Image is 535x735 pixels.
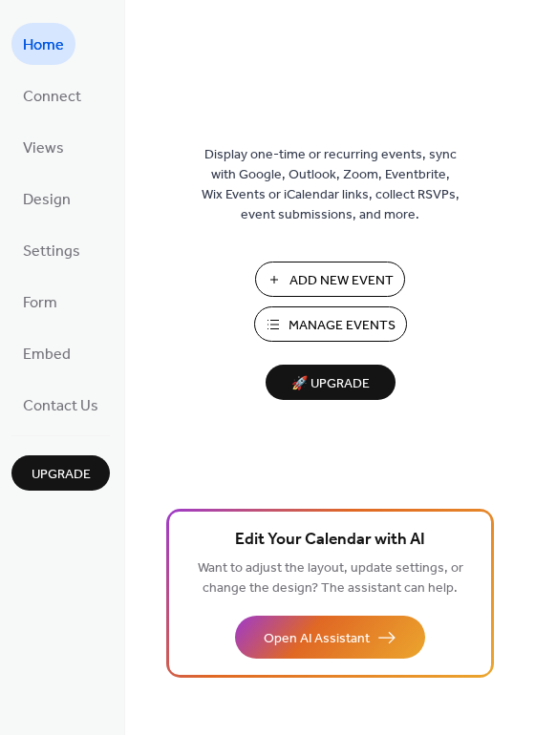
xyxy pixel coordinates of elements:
a: Home [11,23,75,65]
a: Design [11,178,82,220]
span: Upgrade [32,465,91,485]
span: Views [23,134,64,164]
span: Want to adjust the layout, update settings, or change the design? The assistant can help. [198,556,463,601]
span: Embed [23,340,71,370]
span: 🚀 Upgrade [277,371,384,397]
span: Design [23,185,71,216]
span: Form [23,288,57,319]
button: Upgrade [11,455,110,491]
a: Views [11,126,75,168]
a: Connect [11,74,93,116]
a: Embed [11,332,82,374]
span: Home [23,31,64,61]
span: Edit Your Calendar with AI [235,527,425,554]
button: Add New Event [255,262,405,297]
span: Settings [23,237,80,267]
span: Display one-time or recurring events, sync with Google, Outlook, Zoom, Eventbrite, Wix Events or ... [202,145,460,225]
span: Contact Us [23,391,98,422]
button: 🚀 Upgrade [266,365,396,400]
a: Settings [11,229,92,271]
a: Contact Us [11,384,110,426]
span: Manage Events [289,316,396,336]
button: Manage Events [254,306,407,342]
a: Form [11,281,69,323]
span: Open AI Assistant [264,629,370,649]
button: Open AI Assistant [235,616,425,659]
span: Add New Event [289,271,394,291]
span: Connect [23,82,81,113]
